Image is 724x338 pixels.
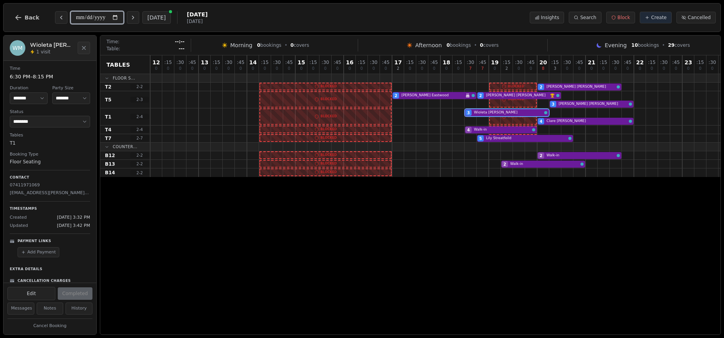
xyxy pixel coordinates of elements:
[37,303,64,315] button: Notes
[397,67,399,71] span: 2
[10,214,27,221] span: Created
[130,127,149,133] span: 2 - 4
[708,60,716,65] span: : 30
[447,42,450,48] span: 0
[711,67,713,71] span: 0
[176,60,184,65] span: : 30
[298,60,305,65] span: 15
[540,119,543,124] span: 4
[106,39,119,45] span: Time:
[481,67,484,71] span: 7
[467,127,470,133] span: 4
[618,14,630,21] span: Block
[510,161,579,167] span: Walk-in
[552,101,555,107] span: 3
[257,42,281,48] span: bookings
[57,223,90,229] span: [DATE] 3:42 PM
[264,67,266,71] span: 0
[651,67,653,71] span: 0
[105,97,112,103] span: T5
[261,60,268,65] span: : 15
[187,11,208,18] span: [DATE]
[18,239,51,244] p: Payment Links
[336,67,339,71] span: 0
[142,11,171,24] button: [DATE]
[612,60,619,65] span: : 30
[10,175,90,181] p: Contact
[672,60,680,65] span: : 45
[230,41,252,49] span: Morning
[660,60,667,65] span: : 30
[606,12,635,23] button: Block
[30,41,73,49] h2: Wioleta [PERSON_NAME]
[626,67,629,71] span: 0
[662,42,665,48] span: •
[175,39,185,45] span: --:--
[590,67,593,71] span: 0
[113,144,137,150] span: Counter...
[373,67,375,71] span: 0
[447,42,471,48] span: bookings
[284,42,287,48] span: •
[648,60,655,65] span: : 15
[457,67,460,71] span: 0
[454,60,462,65] span: : 15
[580,14,596,21] span: Search
[201,60,208,65] span: 13
[663,67,665,71] span: 0
[10,65,90,72] dt: Time
[540,153,543,159] span: 2
[602,67,605,71] span: 0
[469,67,472,71] span: 7
[18,247,59,258] button: Add Payment
[290,42,309,48] span: covers
[406,60,413,65] span: : 15
[467,60,474,65] span: : 30
[130,152,149,158] span: 2 - 2
[639,67,641,71] span: 0
[530,67,532,71] span: 0
[541,14,559,21] span: Insights
[252,67,254,71] span: 0
[687,67,689,71] span: 0
[547,84,615,90] span: [PERSON_NAME] [PERSON_NAME]
[55,11,67,24] button: Previous day
[554,67,556,71] span: 3
[167,67,169,71] span: 0
[418,60,426,65] span: : 30
[688,14,711,21] span: Cancelled
[105,170,115,176] span: B14
[540,84,543,90] span: 2
[415,41,442,49] span: Afternoon
[10,190,90,196] p: [EMAIL_ADDRESS][PERSON_NAME][DOMAIN_NAME]
[7,287,55,300] button: Edit
[10,40,25,56] div: WM
[130,170,149,176] span: 2 - 2
[324,67,327,71] span: 0
[676,12,716,23] button: Cancelled
[10,223,28,229] span: Updated
[551,60,559,65] span: : 15
[401,93,464,98] span: [PERSON_NAME] Eastwood
[188,60,196,65] span: : 45
[632,42,659,48] span: bookings
[105,84,112,90] span: T2
[10,158,90,165] dd: Floor Seating
[346,60,353,65] span: 16
[300,67,302,71] span: 0
[547,119,627,124] span: Clare [PERSON_NAME]
[78,42,90,54] button: Close
[25,15,39,20] span: Back
[445,67,447,71] span: 0
[542,67,544,71] span: 8
[10,132,90,139] dt: Tables
[575,60,583,65] span: : 45
[530,12,564,23] button: Insights
[7,321,92,331] button: Cancel Booking
[10,206,90,212] p: Timestamps
[370,60,377,65] span: : 30
[203,67,206,71] span: 0
[474,127,531,133] span: Walk-in
[467,110,470,116] span: 3
[474,42,477,48] span: •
